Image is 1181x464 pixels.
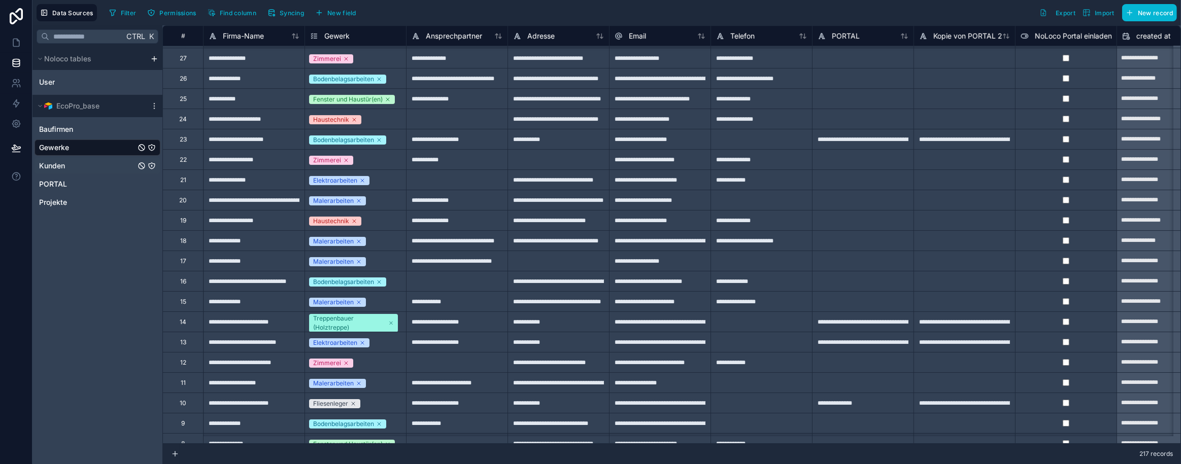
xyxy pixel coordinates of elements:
[313,298,354,307] div: Malerarbeiten
[180,298,186,306] div: 15
[1136,31,1171,41] span: created at
[180,176,186,184] div: 21
[180,338,186,346] div: 13
[313,314,386,332] div: Treppenbauer (Holztreppe)
[35,176,160,192] div: PORTAL
[313,277,374,287] div: Bodenbelagsarbeiten
[180,54,187,62] div: 27
[313,95,383,104] div: Fenster und Haustür(en)
[35,52,146,66] button: Noloco tables
[1118,4,1177,21] a: New record
[180,257,186,265] div: 17
[313,156,341,165] div: Zimmerei
[313,196,354,205] div: Malerarbeiten
[313,419,374,429] div: Bodenbelagsarbeiten
[179,196,187,204] div: 20
[171,32,195,40] div: #
[313,115,349,124] div: Haustechnik
[933,31,1002,41] span: Kopie von PORTAL 2
[39,142,136,153] a: Gewerke
[35,74,160,90] div: User
[204,5,260,20] button: Find column
[527,31,555,41] span: Adresse
[313,237,354,246] div: Malerarbeiten
[313,135,374,145] div: Bodenbelagsarbeiten
[832,31,860,41] span: PORTAL
[180,135,187,144] div: 23
[39,124,73,134] span: Baufirmen
[730,31,755,41] span: Telefon
[105,5,140,20] button: Filter
[181,440,185,448] div: 8
[1036,4,1079,21] button: Export
[125,30,146,43] span: Ctrl
[180,156,187,164] div: 22
[180,75,187,83] div: 26
[1138,9,1173,17] span: New record
[313,399,348,408] div: Fliesenleger
[313,54,341,63] div: Zimmerei
[35,99,146,113] button: Airtable LogoEcoPro_base
[180,318,186,326] div: 14
[313,338,357,347] div: Elektroarbeiten
[159,9,196,17] span: Permissions
[313,359,341,368] div: Zimmerei
[313,75,374,84] div: Bodenbelagsarbeiten
[264,5,312,20] a: Syncing
[223,31,264,41] span: Firma-Name
[44,102,52,110] img: Airtable Logo
[1056,9,1075,17] span: Export
[56,101,99,111] span: EcoPro_base
[181,379,186,387] div: 11
[264,5,308,20] button: Syncing
[39,124,136,134] a: Baufirmen
[180,237,186,245] div: 18
[148,33,155,40] span: K
[180,399,186,407] div: 10
[1079,4,1118,21] button: Import
[39,161,136,171] a: Kunden
[39,161,65,171] span: Kunden
[144,5,204,20] a: Permissions
[37,4,97,21] button: Data Sources
[39,179,136,189] a: PORTAL
[324,31,350,41] span: Gewerk
[280,9,304,17] span: Syncing
[426,31,482,41] span: Ansprechpartner
[39,197,136,207] a: Projekte
[39,142,69,153] span: Gewerke
[313,440,383,449] div: Fenster und Haustür(en)
[313,217,349,226] div: Haustechnik
[327,9,356,17] span: New field
[1095,9,1115,17] span: Import
[44,54,91,64] span: Noloco tables
[180,95,187,103] div: 25
[35,158,160,174] div: Kunden
[35,139,160,156] div: Gewerke
[312,5,360,20] button: New field
[629,31,646,41] span: Email
[121,9,137,17] span: Filter
[180,359,186,367] div: 12
[179,115,187,123] div: 24
[220,9,256,17] span: Find column
[1122,4,1177,21] button: New record
[313,257,354,266] div: Malerarbeiten
[39,77,55,87] span: User
[1139,450,1173,458] span: 217 records
[39,179,67,189] span: PORTAL
[180,217,186,225] div: 19
[35,121,160,137] div: Baufirmen
[313,379,354,388] div: Malerarbeiten
[180,277,186,285] div: 16
[181,419,185,427] div: 9
[1035,31,1112,41] span: NoLoco Portal einladen
[39,77,125,87] a: User
[35,194,160,210] div: Projekte
[144,5,199,20] button: Permissions
[313,176,357,185] div: Elektroarbeiten
[39,197,67,207] span: Projekte
[52,9,93,17] span: Data Sources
